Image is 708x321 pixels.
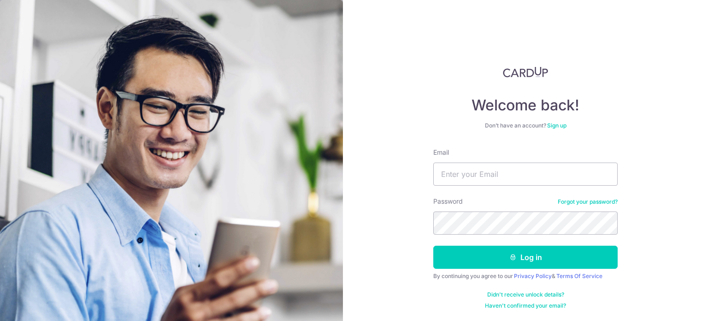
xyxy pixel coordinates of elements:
input: Enter your Email [433,163,618,186]
img: CardUp Logo [503,67,548,78]
label: Email [433,148,449,157]
a: Forgot your password? [558,198,618,206]
div: Don’t have an account? [433,122,618,129]
a: Haven't confirmed your email? [485,302,566,309]
div: By continuing you agree to our & [433,273,618,280]
h4: Welcome back! [433,96,618,115]
a: Privacy Policy [514,273,552,279]
button: Log in [433,246,618,269]
label: Password [433,197,463,206]
a: Didn't receive unlock details? [487,291,564,298]
a: Terms Of Service [556,273,602,279]
a: Sign up [547,122,566,129]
